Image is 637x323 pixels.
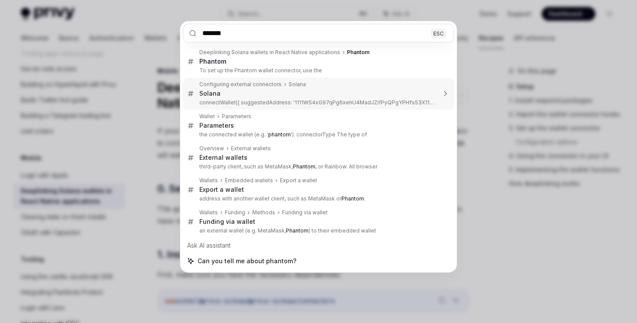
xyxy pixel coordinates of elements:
p: third-party client, such as MetaMask, , or Rainbow. All browser [199,163,436,170]
div: Methods [252,209,275,216]
div: Parameters [199,122,234,129]
div: Embedded wallets [225,177,273,184]
div: Funding via wallet [282,209,328,216]
p: the connected wallet (e.g. ' '). connectorType The type of [199,131,436,138]
div: Wallets [199,177,218,184]
p: To set up the Phantom wallet connector, use the [199,67,436,74]
div: Funding via wallet [199,218,255,226]
b: Phantom [347,49,370,55]
div: Deeplinking Solana wallets in React Native applications [199,49,340,56]
div: External wallets [199,154,247,161]
div: Funding [225,209,245,216]
div: Solana [289,81,306,88]
b: Phantom [341,195,364,202]
div: External wallets [231,145,271,152]
div: Export a wallet [199,186,244,194]
b: phantom [268,131,291,138]
div: ESC [431,29,446,38]
b: Phantom [199,58,226,65]
div: Wallets [199,209,218,216]
div: Parameters [222,113,251,120]
div: Export a wallet [280,177,317,184]
b: Phantom [293,163,315,170]
p: an external wallet (e.g. MetaMask, ) to their embedded wallet [199,227,436,234]
p: address with another wallet client, such as MetaMask or . [199,195,436,202]
span: Can you tell me about phantom? [198,257,296,265]
div: Wallet [199,113,215,120]
div: Configuring external connectors [199,81,282,88]
p: connectWallet({ suggestedAddress: '1111WS4xG97qPg6xehU4MadJZifPyQPgYPHfsS3X1111', walletList: [ [199,99,436,106]
div: Ask AI assistant [183,238,454,253]
div: Overview [199,145,224,152]
div: Solana [199,90,221,97]
b: Phantom [286,227,309,234]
